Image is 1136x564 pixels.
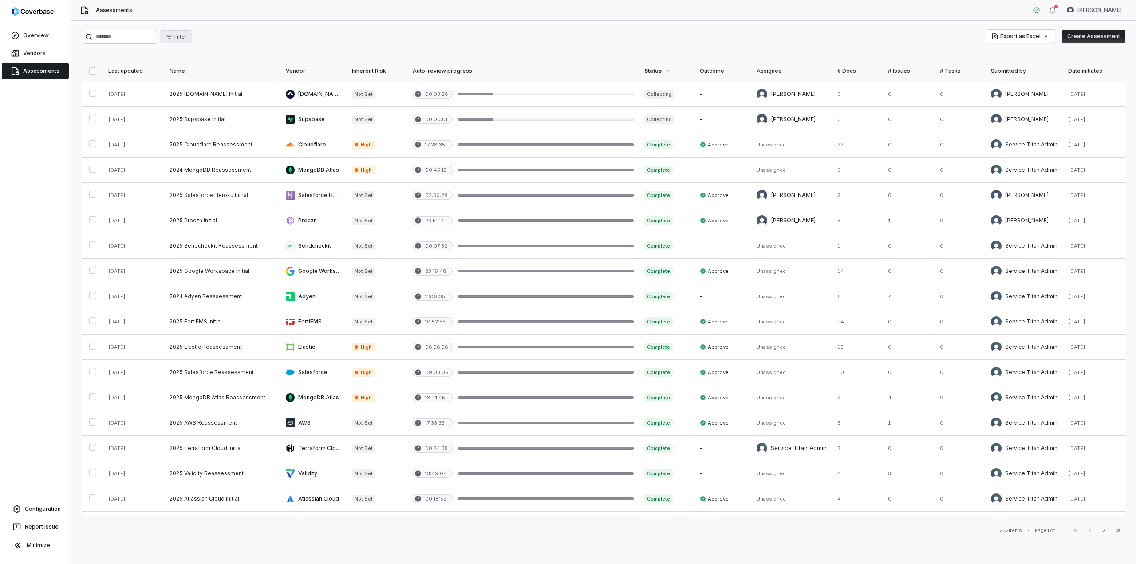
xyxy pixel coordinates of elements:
img: Service Titan Admin avatar [991,139,1002,150]
div: Outcome [700,67,746,75]
span: Assessments [96,7,132,14]
span: Overview [23,32,49,39]
img: Service Titan Admin avatar [991,291,1002,302]
td: - [694,82,751,107]
img: Service Titan Admin avatar [991,392,1002,403]
img: Darko Dimitrovski avatar [1067,7,1074,14]
td: - [694,233,751,259]
img: Darko Dimitrovski avatar [991,190,1002,201]
span: Report Issue [25,523,59,530]
img: Service Titan Admin avatar [991,316,1002,327]
div: Last updated [108,67,159,75]
img: Yuni Shin avatar [757,89,767,99]
td: - [694,284,751,309]
button: Export as Excel [986,30,1055,43]
div: Vendor [286,67,341,75]
div: # Tasks [940,67,981,75]
span: [PERSON_NAME] [1077,7,1122,14]
div: # Issues [888,67,929,75]
img: Service Titan Admin avatar [991,493,1002,504]
img: Service Titan Admin avatar [991,241,1002,251]
a: Assessments [2,63,69,79]
img: Yuni Shin avatar [757,114,767,125]
button: Create Assessment [1062,30,1125,43]
td: - [694,461,751,486]
td: - [694,436,751,461]
img: Yuni Shin avatar [991,89,1002,99]
button: Report Issue [4,519,67,535]
img: Yuni Shin avatar [757,215,767,226]
span: Vendors [23,50,46,57]
span: Filter [174,34,186,40]
span: Minimize [27,542,50,549]
div: Assignee [757,67,827,75]
img: Service Titan Admin avatar [757,443,767,454]
img: Service Titan Admin avatar [991,468,1002,479]
div: Inherent Risk [352,67,402,75]
div: Status [644,67,689,75]
span: Configuration [25,505,61,513]
button: Darko Dimitrovski avatar[PERSON_NAME] [1061,4,1127,17]
img: Yuni Shin avatar [991,114,1002,125]
img: Darko Dimitrovski avatar [757,190,767,201]
a: Vendors [2,45,69,61]
img: Service Titan Admin avatar [991,443,1002,454]
div: • [1027,527,1029,533]
td: - [694,107,751,132]
img: Service Titan Admin avatar [991,367,1002,378]
div: Page 1 of 11 [1035,527,1061,534]
span: Assessments [23,67,59,75]
button: Minimize [4,536,67,554]
div: Date initiated [1068,67,1118,75]
a: Configuration [4,501,67,517]
div: 252 items [999,527,1022,534]
img: Service Titan Admin avatar [991,165,1002,175]
td: - [694,158,751,183]
div: Name [170,67,275,75]
div: Auto-review progress [413,67,634,75]
img: logo-D7KZi-bG.svg [12,7,54,16]
img: Service Titan Admin avatar [991,342,1002,352]
div: # Docs [837,67,877,75]
button: Filter [160,30,192,43]
img: Yuni Shin avatar [991,215,1002,226]
img: Service Titan Admin avatar [991,266,1002,276]
img: Service Titan Admin avatar [991,418,1002,428]
div: Submitted by [991,67,1057,75]
a: Overview [2,28,69,43]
